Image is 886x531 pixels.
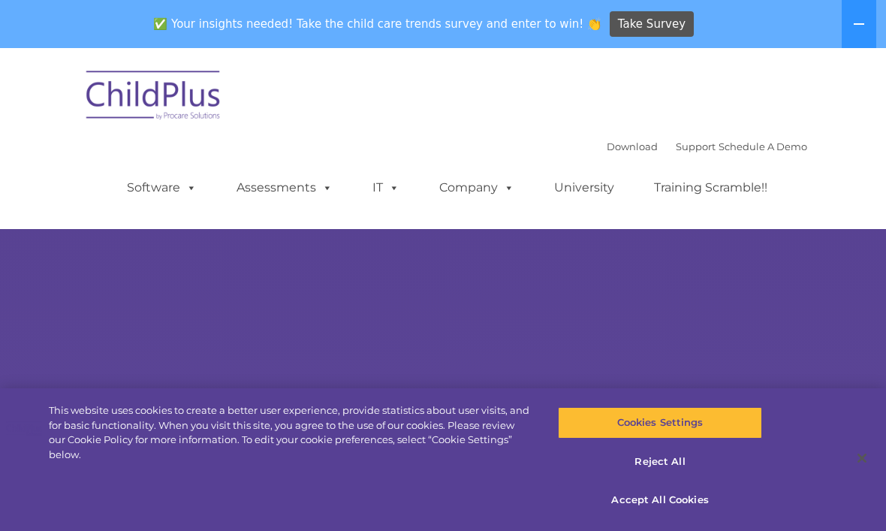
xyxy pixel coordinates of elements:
a: Software [112,173,212,203]
span: Take Survey [618,11,686,38]
button: Accept All Cookies [558,484,761,516]
a: Download [607,140,658,152]
a: Assessments [221,173,348,203]
a: Take Survey [610,11,695,38]
button: Cookies Settings [558,407,761,439]
div: This website uses cookies to create a better user experience, provide statistics about user visit... [49,403,532,462]
a: Support [676,140,716,152]
a: University [539,173,629,203]
a: Training Scramble!! [639,173,782,203]
a: Schedule A Demo [719,140,807,152]
span: ✅ Your insights needed! Take the child care trends survey and enter to win! 👏 [148,10,607,39]
button: Reject All [558,446,761,478]
font: | [607,140,807,152]
button: Close [845,442,878,475]
a: Company [424,173,529,203]
img: ChildPlus by Procare Solutions [79,60,229,135]
a: IT [357,173,414,203]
